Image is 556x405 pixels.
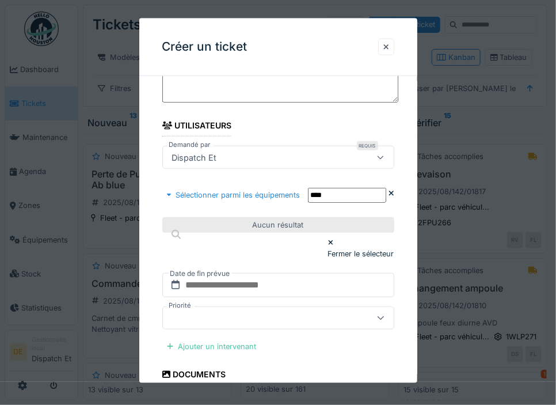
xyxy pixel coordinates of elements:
label: Date de fin prévue [169,267,231,280]
div: Aucun résultat [162,217,394,232]
div: Requis [357,141,378,150]
div: Documents [162,366,226,385]
div: Ajouter un intervenant [162,339,261,354]
div: Utilisateurs [162,117,232,137]
div: Dispatch Et [167,151,222,164]
label: Demandé par [167,140,213,150]
label: Priorité [167,301,194,311]
div: Sélectionner parmi les équipements [162,187,305,203]
h3: Créer un ticket [162,40,247,54]
div: Fermer le sélecteur [328,237,394,259]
